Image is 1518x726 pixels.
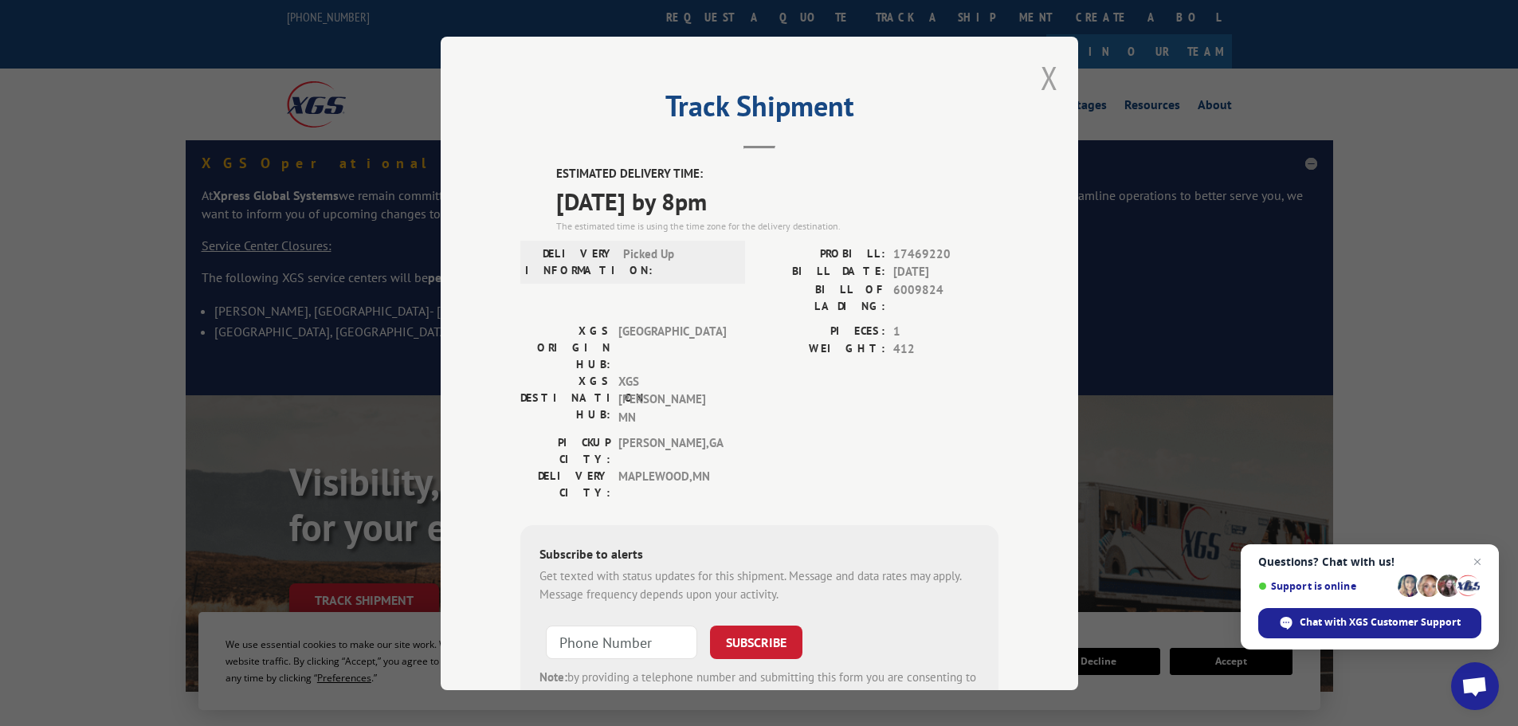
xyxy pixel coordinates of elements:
[520,95,998,125] h2: Track Shipment
[1258,608,1481,638] span: Chat with XGS Customer Support
[1258,555,1481,568] span: Questions? Chat with us!
[520,322,610,372] label: XGS ORIGIN HUB:
[893,322,998,340] span: 1
[618,468,726,501] span: MAPLEWOOD , MN
[556,165,998,183] label: ESTIMATED DELIVERY TIME:
[1258,580,1392,592] span: Support is online
[520,372,610,426] label: XGS DESTINATION HUB:
[520,468,610,501] label: DELIVERY CITY:
[539,669,979,723] div: by providing a telephone number and submitting this form you are consenting to be contacted by SM...
[759,245,885,263] label: PROBILL:
[546,626,697,659] input: Phone Number
[759,340,885,359] label: WEIGHT:
[539,567,979,603] div: Get texted with status updates for this shipment. Message and data rates may apply. Message frequ...
[618,372,726,426] span: XGS [PERSON_NAME] MN
[1451,662,1499,710] a: Open chat
[893,263,998,281] span: [DATE]
[556,218,998,233] div: The estimated time is using the time zone for the delivery destination.
[539,669,567,685] strong: Note:
[525,245,615,278] label: DELIVERY INFORMATION:
[893,281,998,314] span: 6009824
[1300,615,1461,630] span: Chat with XGS Customer Support
[618,434,726,468] span: [PERSON_NAME] , GA
[759,322,885,340] label: PIECES:
[893,245,998,263] span: 17469220
[623,245,731,278] span: Picked Up
[710,626,802,659] button: SUBSCRIBE
[759,281,885,314] label: BILL OF LADING:
[556,182,998,218] span: [DATE] by 8pm
[520,434,610,468] label: PICKUP CITY:
[893,340,998,359] span: 412
[759,263,885,281] label: BILL DATE:
[618,322,726,372] span: [GEOGRAPHIC_DATA]
[539,544,979,567] div: Subscribe to alerts
[1041,57,1058,99] button: Close modal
